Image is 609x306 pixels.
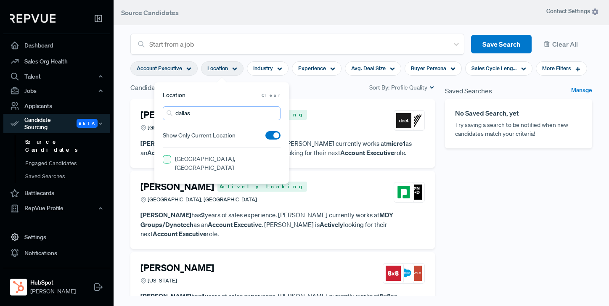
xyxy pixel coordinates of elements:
[15,157,122,170] a: Engaged Candidates
[201,211,205,219] strong: 2
[140,181,214,192] h4: [PERSON_NAME]
[208,220,262,229] strong: Account Executive
[396,113,411,128] img: Deel
[121,8,179,17] span: Source Candidates
[163,91,185,100] span: Location
[147,148,201,157] strong: Account Executive
[571,86,592,96] a: Manage
[30,278,76,287] strong: HubSpot
[10,14,56,23] img: RepVue
[201,292,205,300] strong: 4
[351,64,386,72] span: Avg. Deal Size
[140,139,425,158] p: has years of sales experience. [PERSON_NAME] currently works at as an . [PERSON_NAME] is looking ...
[3,37,110,53] a: Dashboard
[140,211,191,219] strong: [PERSON_NAME]
[3,114,110,133] div: Candidate Sourcing
[140,139,191,148] strong: [PERSON_NAME]
[455,109,582,117] h6: No Saved Search, yet
[407,185,422,200] img: Wyndham Destinations
[3,98,110,114] a: Applicants
[77,119,98,128] span: Beta
[542,64,571,72] span: More Filters
[207,64,228,72] span: Location
[3,201,110,216] button: RepVue Profile
[396,185,411,200] img: Paycom
[140,109,214,120] h4: [PERSON_NAME]
[538,35,592,54] button: Clear All
[140,262,214,273] h4: [PERSON_NAME]
[175,155,281,172] label: [GEOGRAPHIC_DATA], [GEOGRAPHIC_DATA]
[411,64,446,72] span: Buyer Persona
[30,287,76,296] span: [PERSON_NAME]
[386,266,401,281] img: 8x8
[546,7,599,16] span: Contact Settings
[471,35,532,54] button: Save Search
[217,182,307,192] span: Actively Looking
[262,92,281,98] span: Clear
[379,292,391,300] strong: 8x8
[148,277,177,285] span: [US_STATE]
[15,135,122,157] a: Source Candidates
[253,64,273,72] span: Industry
[153,229,207,238] strong: Account Executive
[3,114,110,133] button: Candidate Sourcing Beta
[320,220,343,229] strong: Actively
[396,266,411,281] img: Salesforce
[3,69,110,84] button: Talent
[140,210,425,239] p: has years of sales experience. [PERSON_NAME] currently works at as an . [PERSON_NAME] is looking ...
[340,148,394,157] strong: Account Executive
[140,211,393,229] strong: MDY Groups/Dynotech
[163,106,281,120] input: Search locations
[148,124,201,132] span: [GEOGRAPHIC_DATA]
[137,64,182,72] span: Account Executive
[445,86,492,96] span: Saved Searches
[369,83,435,92] div: Sort By:
[407,266,422,281] img: Oracle
[3,185,110,201] a: Battlecards
[386,139,405,148] strong: micro1
[163,131,236,140] span: Show Only Current Location
[15,170,122,183] a: Saved Searches
[148,195,257,203] span: [GEOGRAPHIC_DATA], [GEOGRAPHIC_DATA]
[471,64,517,72] span: Sales Cycle Length
[298,64,326,72] span: Experience
[455,121,582,138] p: Try saving a search to be notified when new candidates match your criteria!
[3,268,110,299] a: HubSpotHubSpot[PERSON_NAME]
[140,292,191,300] strong: [PERSON_NAME]
[130,82,164,92] span: Candidates
[12,280,25,294] img: HubSpot
[3,53,110,69] a: Sales Org Health
[407,113,422,128] img: Vector Marketing
[391,83,427,92] span: Profile Quality
[3,84,110,98] button: Jobs
[3,245,110,261] a: Notifications
[3,229,110,245] a: Settings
